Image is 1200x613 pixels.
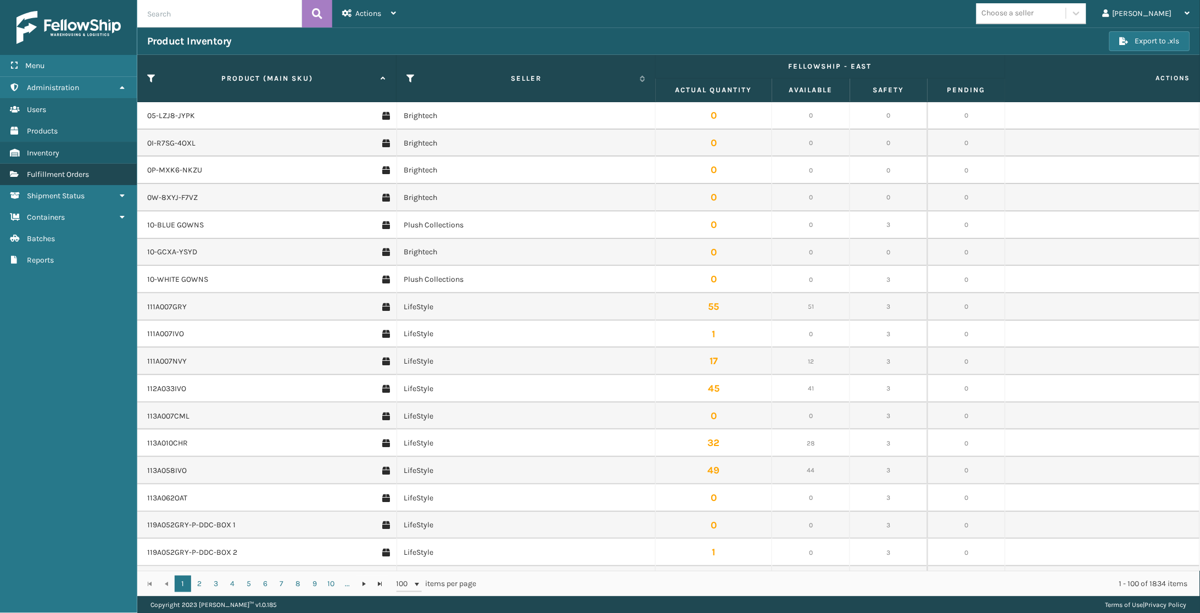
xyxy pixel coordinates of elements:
td: 12 [772,348,850,375]
td: 0 [850,184,928,211]
td: 0 [772,130,850,157]
td: 3 [850,512,928,539]
span: Reports [27,255,54,265]
a: 113A058IVO [147,465,187,476]
td: 0 [928,348,1006,375]
td: 0 [928,430,1006,457]
td: 0 [656,239,772,266]
a: 111A007GRY [147,302,187,313]
td: 32 [656,430,772,457]
td: 17 [656,348,772,375]
a: ... [339,576,356,592]
a: 10-BLUE GOWNS [147,220,204,231]
td: 3 [850,293,928,321]
td: 0 [656,130,772,157]
td: LifeStyle [397,375,656,403]
a: 1 [175,576,191,592]
td: 0 [928,157,1006,184]
label: Fellowship - East [666,62,995,71]
a: 0I-R7SG-4OXL [147,138,196,149]
a: 113A062OAT [147,493,187,504]
td: 0 [772,157,850,184]
a: 113A007CML [147,411,189,422]
td: 0 [772,184,850,211]
td: 0 [772,512,850,539]
td: 45 [656,375,772,403]
td: 49 [656,457,772,484]
td: 0 [928,211,1006,239]
td: 1 [656,321,772,348]
a: 10-WHITE GOWNS [147,274,208,285]
td: 3 [850,484,928,512]
td: 0 [928,102,1006,130]
td: 3 [850,566,928,594]
a: 2 [191,576,208,592]
td: LifeStyle [397,348,656,375]
a: 05-LZJ8-JYPK [147,110,195,121]
td: 0 [850,130,928,157]
a: Go to the last page [372,576,389,592]
span: Fulfillment Orders [27,170,89,179]
a: 119A052GRY-P-DDC-BOX 2 [147,547,237,558]
td: 0 [656,211,772,239]
td: Brightech [397,157,656,184]
td: 0 [772,321,850,348]
td: 3 [850,321,928,348]
td: 0 [928,375,1006,403]
td: 0 [656,566,772,594]
td: 0 [928,239,1006,266]
td: 3 [850,430,928,457]
td: 0 [928,539,1006,566]
td: 0 [850,239,928,266]
td: 55 [656,293,772,321]
td: 0 [656,512,772,539]
td: 0 [656,184,772,211]
td: Plush Collections [397,211,656,239]
span: Menu [25,61,44,70]
div: | [1106,597,1187,613]
span: Users [27,105,46,114]
label: Seller [418,74,634,83]
span: Administration [27,83,79,92]
td: LifeStyle [397,484,656,512]
span: items per page [397,576,477,592]
td: Brightech [397,102,656,130]
td: LifeStyle [397,293,656,321]
label: Pending [937,85,995,95]
td: 0 [928,512,1006,539]
td: 0 [850,102,928,130]
td: 3 [850,403,928,430]
td: 0 [772,266,850,293]
span: Containers [27,213,65,222]
a: 7 [274,576,290,592]
td: 0 [850,157,928,184]
a: 3 [208,576,224,592]
td: LifeStyle [397,430,656,457]
td: 1 [656,539,772,566]
span: Go to the next page [360,579,369,588]
a: 10 [323,576,339,592]
td: 0 [656,266,772,293]
img: logo [16,11,121,44]
a: 6 [257,576,274,592]
label: Actual Quantity [666,85,762,95]
td: Brightech [397,184,656,211]
td: 3 [850,211,928,239]
h3: Product Inventory [147,35,232,48]
td: 0 [928,484,1006,512]
td: 0 [772,484,850,512]
td: 44 [772,457,850,484]
td: 0 [928,403,1006,430]
label: Product (MAIN SKU) [159,74,375,83]
td: 3 [850,457,928,484]
a: 8 [290,576,306,592]
td: 3 [850,266,928,293]
td: LifeStyle [397,512,656,539]
td: LifeStyle [397,321,656,348]
a: 0W-8XYJ-F7VZ [147,192,198,203]
span: Shipment Status [27,191,85,200]
span: Go to the last page [376,579,385,588]
a: 111A007NVY [147,356,187,367]
td: Brightech [397,130,656,157]
td: 0 [772,102,850,130]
